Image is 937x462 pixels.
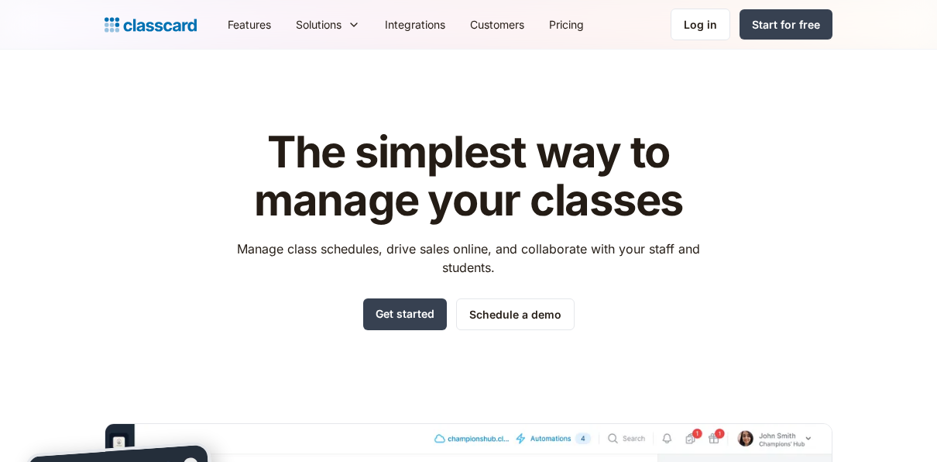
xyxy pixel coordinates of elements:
[458,7,537,42] a: Customers
[372,7,458,42] a: Integrations
[740,9,832,40] a: Start for free
[215,7,283,42] a: Features
[684,16,717,33] div: Log in
[105,14,197,36] a: Logo
[223,129,715,224] h1: The simplest way to manage your classes
[456,298,575,330] a: Schedule a demo
[752,16,820,33] div: Start for free
[223,240,715,277] p: Manage class schedules, drive sales online, and collaborate with your staff and students.
[537,7,596,42] a: Pricing
[671,9,730,40] a: Log in
[296,16,342,33] div: Solutions
[363,298,447,330] a: Get started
